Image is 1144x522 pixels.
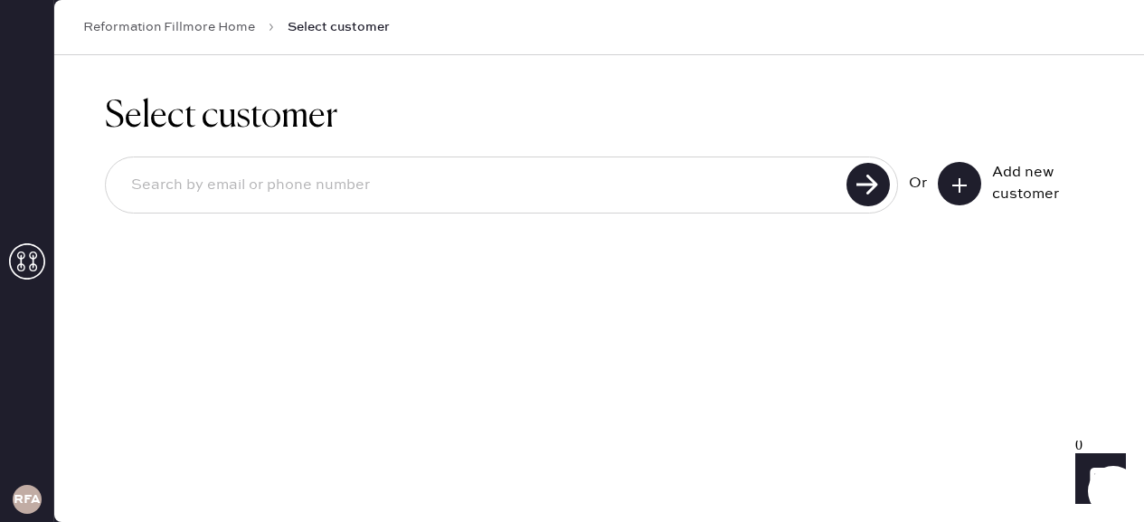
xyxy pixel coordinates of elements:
[83,18,255,36] a: Reformation Fillmore Home
[1058,441,1136,518] iframe: Front Chat
[117,165,841,206] input: Search by email or phone number
[992,162,1083,205] div: Add new customer
[288,18,390,36] span: Select customer
[909,173,927,195] div: Or
[14,493,41,506] h3: RFA
[105,95,1093,138] h1: Select customer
